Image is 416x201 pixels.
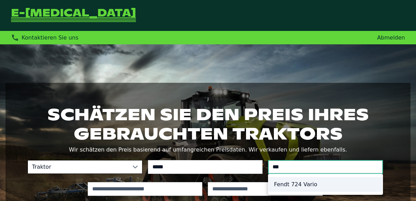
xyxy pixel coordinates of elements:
span: Traktor [28,160,128,174]
a: Abmelden [377,34,405,41]
p: Wir schätzen den Preis basierend auf umfangreichen Preisdaten. Wir verkaufen und liefern ebenfalls. [28,145,388,155]
a: Zurück zur Startseite [11,8,136,23]
ul: Option List [268,174,383,194]
h1: Schätzen Sie den Preis Ihres gebrauchten Traktors [28,105,388,143]
li: Fendt 724 Vario [268,177,383,192]
div: Kontaktieren Sie uns [11,34,78,42]
span: Kontaktieren Sie uns [22,34,78,41]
